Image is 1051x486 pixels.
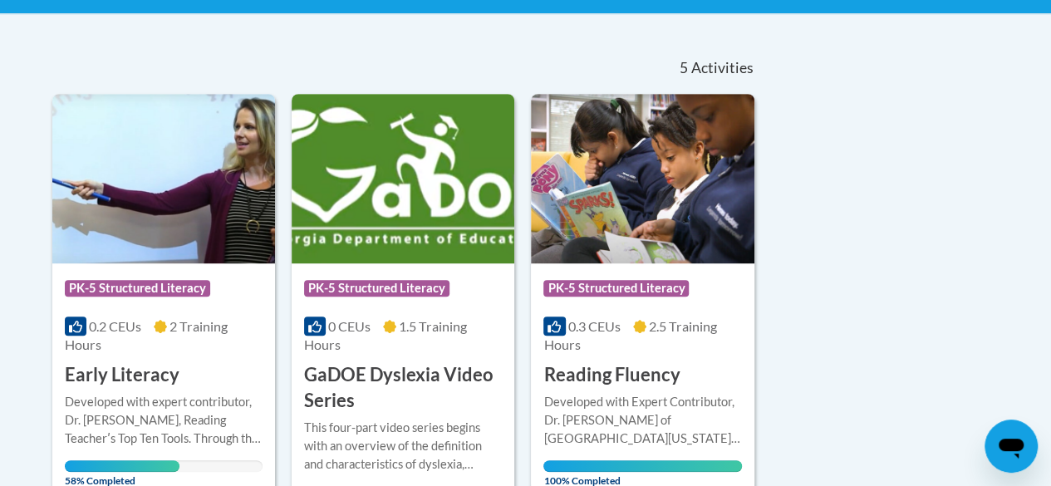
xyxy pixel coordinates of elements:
span: PK-5 Structured Literacy [65,280,210,297]
span: PK-5 Structured Literacy [543,280,689,297]
span: 0 CEUs [328,318,371,334]
div: Your progress [543,460,741,472]
img: Course Logo [52,94,275,263]
img: Course Logo [531,94,754,263]
span: 0.2 CEUs [89,318,141,334]
iframe: Button to launch messaging window [985,420,1038,473]
h3: Reading Fluency [543,362,680,388]
div: Developed with expert contributor, Dr. [PERSON_NAME], Reading Teacherʹs Top Ten Tools. Through th... [65,393,263,448]
div: This four-part video series begins with an overview of the definition and characteristics of dysl... [304,419,502,474]
h3: GaDOE Dyslexia Video Series [304,362,502,414]
span: Activities [690,59,753,77]
span: PK-5 Structured Literacy [304,280,449,297]
img: Course Logo [292,94,514,263]
div: Developed with Expert Contributor, Dr. [PERSON_NAME] of [GEOGRAPHIC_DATA][US_STATE], [GEOGRAPHIC_... [543,393,741,448]
span: 5 [680,59,688,77]
h3: Early Literacy [65,362,179,388]
span: 0.3 CEUs [568,318,621,334]
div: Your progress [65,460,179,472]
